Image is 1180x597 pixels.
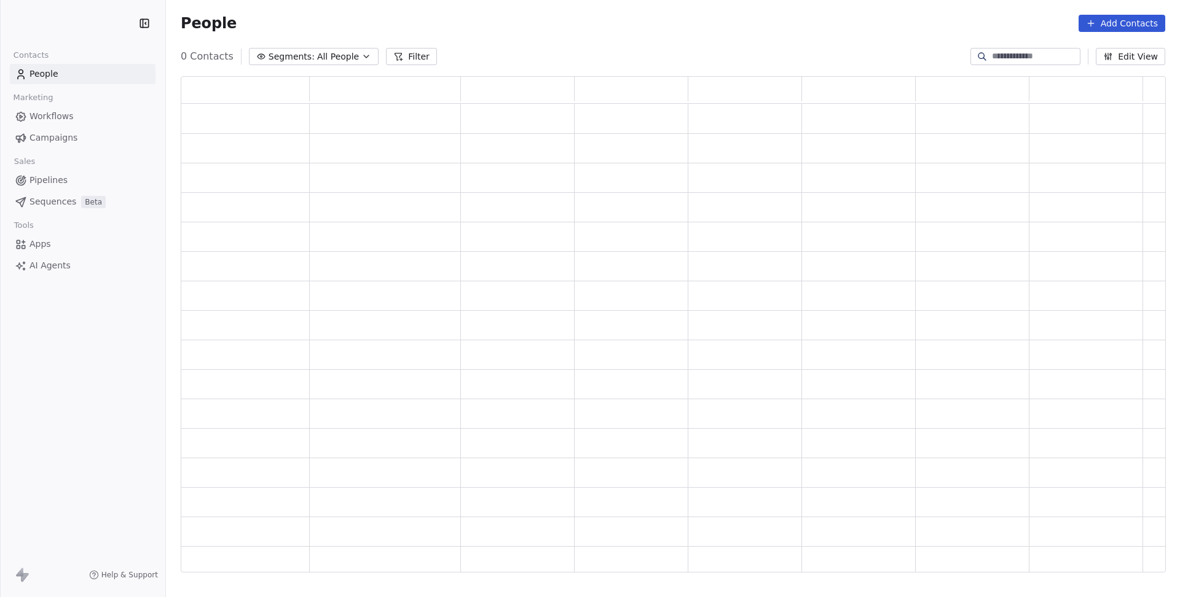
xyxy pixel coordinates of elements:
span: Tools [9,216,39,235]
a: SequencesBeta [10,192,155,212]
a: Campaigns [10,128,155,148]
span: Sales [9,152,41,171]
span: Workflows [29,110,74,123]
span: Pipelines [29,174,68,187]
span: People [181,14,237,33]
span: All People [317,50,359,63]
span: Apps [29,238,51,251]
span: AI Agents [29,259,71,272]
a: People [10,64,155,84]
span: Sequences [29,195,76,208]
a: Workflows [10,106,155,127]
span: Marketing [8,88,58,107]
span: Contacts [8,46,54,64]
span: Campaigns [29,131,77,144]
a: Help & Support [89,570,158,580]
span: Help & Support [101,570,158,580]
span: People [29,68,58,80]
span: 0 Contacts [181,49,234,64]
button: Edit View [1096,48,1165,65]
a: AI Agents [10,256,155,276]
span: Beta [81,196,106,208]
button: Filter [386,48,437,65]
a: Apps [10,234,155,254]
span: Segments: [269,50,315,63]
button: Add Contacts [1079,15,1165,32]
a: Pipelines [10,170,155,190]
